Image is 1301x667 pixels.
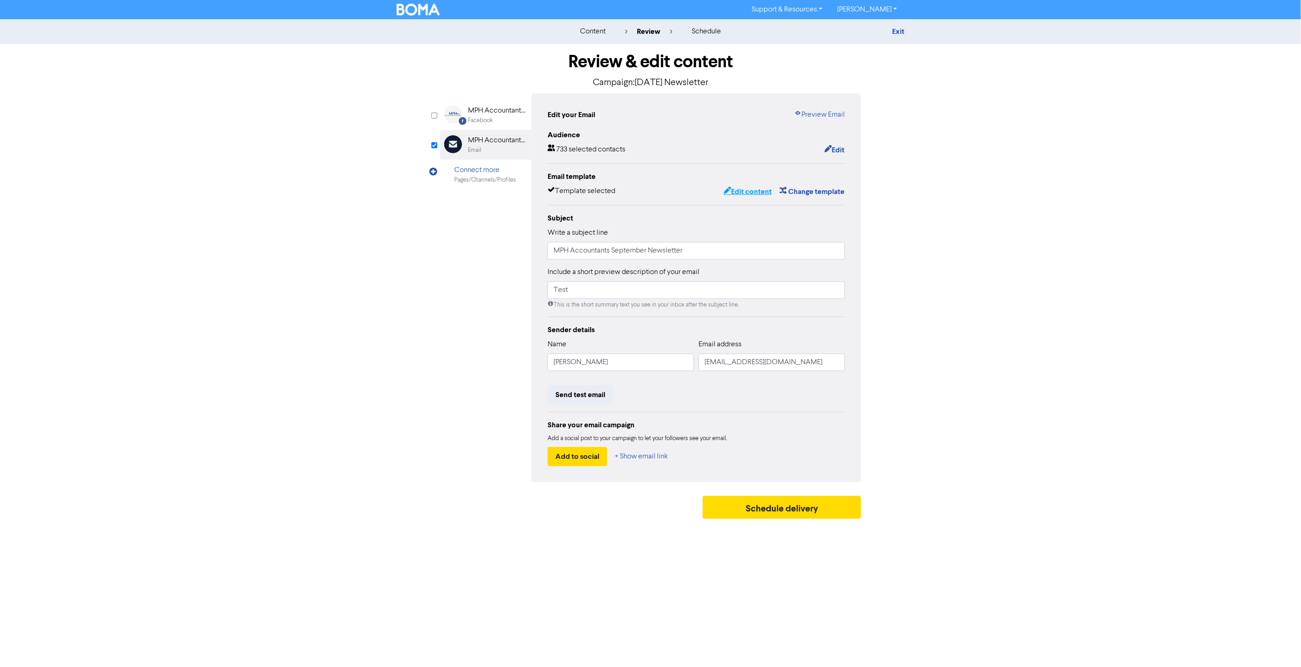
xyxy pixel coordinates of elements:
iframe: Chat Widget [1255,623,1301,667]
div: review [625,26,672,37]
div: 733 selected contacts [548,144,625,156]
img: BOMA Logo [397,4,440,16]
div: Facebook MPH Accountants & Business AdvisorsFacebook [440,100,532,130]
label: Email address [699,339,742,350]
button: Edit content [723,186,772,198]
label: Name [548,339,566,350]
label: Write a subject line [548,227,608,238]
h1: Review & edit content [440,51,861,72]
div: Template selected [548,186,615,198]
label: Include a short preview description of your email [548,267,699,278]
div: content [580,26,606,37]
div: MPH Accountants & Business AdvisorsEmail [440,130,532,160]
div: Subject [548,213,845,224]
a: Preview Email [794,109,845,120]
button: + Show email link [614,447,668,466]
div: MPH Accountants & Business Advisors [468,105,527,116]
div: Email [468,146,481,155]
button: Send test email [548,385,613,404]
div: Sender details [548,324,845,335]
div: schedule [692,26,721,37]
button: Schedule delivery [703,496,861,519]
div: Facebook [468,116,493,125]
p: Campaign: [DATE] Newsletter [440,76,861,90]
a: [PERSON_NAME] [830,2,904,17]
div: Email template [548,171,845,182]
div: MPH Accountants & Business Advisors [468,135,527,146]
button: Add to social [548,447,607,466]
div: Audience [548,129,845,140]
a: Support & Resources [744,2,830,17]
div: This is the short summary text you see in your inbox after the subject line. [548,301,845,309]
button: Change template [779,186,845,198]
div: Edit your Email [548,109,595,120]
div: Connect morePages/Channels/Profiles [440,160,532,189]
div: Add a social post to your campaign to let your followers see your email. [548,434,845,443]
button: Edit [824,144,845,156]
div: Share your email campaign [548,420,845,430]
div: Pages/Channels/Profiles [454,176,516,184]
div: Connect more [454,165,516,176]
img: Facebook [444,105,462,124]
a: Exit [892,27,904,36]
